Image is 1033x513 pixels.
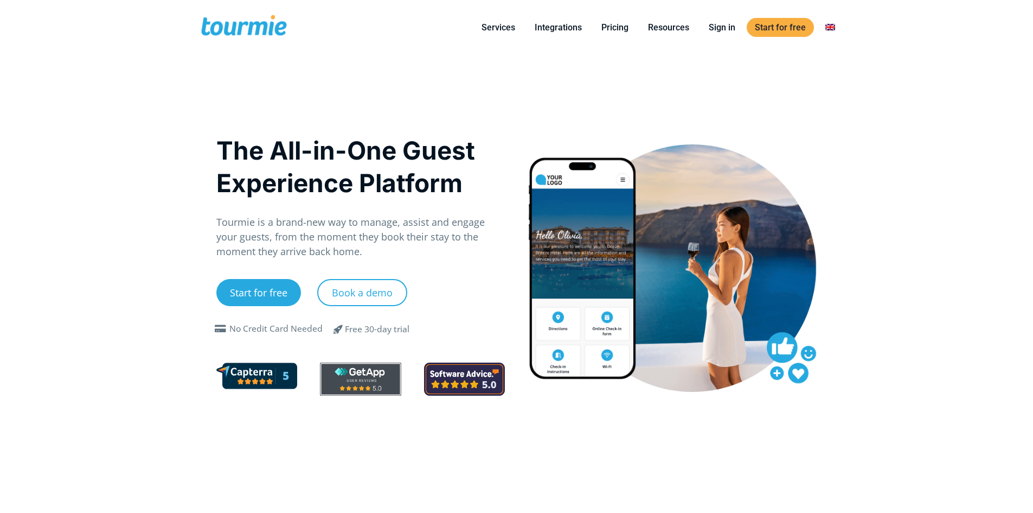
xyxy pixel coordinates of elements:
a: Integrations [527,21,590,34]
a: Sign in [701,21,743,34]
div: Free 30-day trial [345,323,409,336]
span:  [212,325,229,333]
h1: The All-in-One Guest Experience Platform [216,134,505,199]
a: Book a demo [317,279,407,306]
a: Services [473,21,523,34]
a: Start for free [216,279,301,306]
a: Pricing [593,21,637,34]
span:  [325,322,351,335]
div: No Credit Card Needed [229,322,323,335]
a: Start for free [747,18,814,37]
p: Tourmie is a brand-new way to manage, assist and engage your guests, from the moment they book th... [216,215,505,259]
a: Resources [640,21,697,34]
